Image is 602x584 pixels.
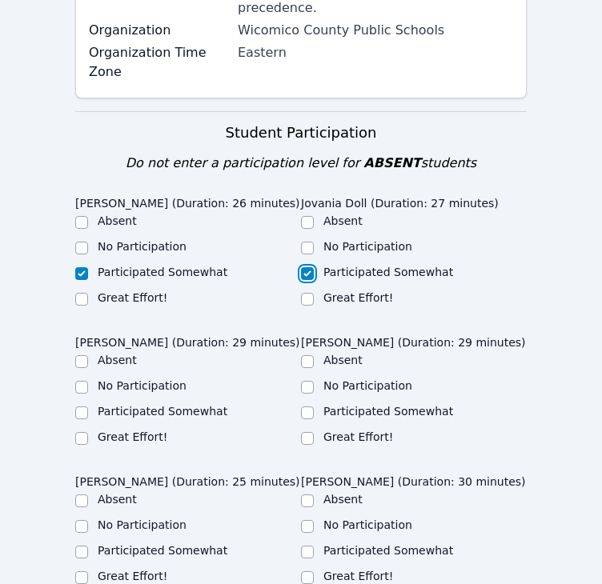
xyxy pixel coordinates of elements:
legend: [PERSON_NAME] (Duration: 29 minutes) [301,328,526,352]
div: Eastern [238,43,513,62]
legend: [PERSON_NAME] (Duration: 25 minutes) [75,467,300,491]
div: Wicomico County Public Schools [238,21,513,40]
label: Absent [323,354,363,366]
label: Absent [98,493,137,506]
label: Participated Somewhat [98,266,227,278]
label: No Participation [98,379,187,392]
label: Absent [98,354,137,366]
label: Great Effort! [323,570,393,582]
label: Great Effort! [98,430,167,443]
label: No Participation [98,240,187,253]
label: Organization Time Zone [89,43,228,82]
label: Participated Somewhat [323,544,453,557]
label: Participated Somewhat [323,405,453,418]
label: Participated Somewhat [98,405,227,418]
label: Absent [323,493,363,506]
label: No Participation [323,240,412,253]
label: Absent [323,214,363,227]
label: Great Effort! [98,291,167,304]
label: Great Effort! [98,570,167,582]
legend: [PERSON_NAME] (Duration: 26 minutes) [75,189,300,213]
span: ABSENT [363,155,420,170]
legend: [PERSON_NAME] (Duration: 29 minutes) [75,328,300,352]
label: Great Effort! [323,430,393,443]
div: Do not enter a participation level for students [75,154,527,173]
label: No Participation [323,379,412,392]
label: Absent [98,214,137,227]
label: Organization [89,21,228,40]
label: Participated Somewhat [98,544,227,557]
h3: Student Participation [75,122,527,144]
label: No Participation [323,518,412,531]
legend: [PERSON_NAME] (Duration: 30 minutes) [301,467,526,491]
legend: Jovania Doll (Duration: 27 minutes) [301,189,499,213]
label: Participated Somewhat [323,266,453,278]
label: Great Effort! [323,291,393,304]
label: No Participation [98,518,187,531]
